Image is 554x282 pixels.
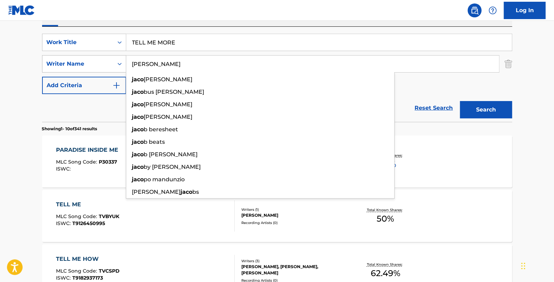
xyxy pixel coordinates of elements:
a: Reset Search [411,100,457,116]
div: Drag [521,256,525,276]
a: PARADISE INSIDE MEMLC Song Code:P30337ISWC:Writers (5)[PERSON_NAME], [GEOGRAPHIC_DATA], [PERSON_N... [42,135,512,188]
span: MLC Song Code : [56,159,99,165]
strong: jaco [132,89,144,95]
a: Public Search [468,3,482,17]
span: 62.49 % [371,267,400,280]
p: Total Known Shares: [367,262,404,267]
div: Recording Artists ( 0 ) [241,220,346,225]
span: MLC Song Code : [56,213,99,219]
span: MLC Song Code : [56,268,99,274]
strong: jaco [132,101,144,108]
div: Writer Name [47,60,109,68]
span: ISWC : [56,220,72,226]
span: ISWC : [56,275,72,281]
span: ISWC : [56,166,72,172]
div: TELL ME [56,200,119,209]
span: TVBYUK [99,213,119,219]
img: search [471,6,479,15]
span: T9182937173 [72,275,103,281]
span: [PERSON_NAME] [144,114,193,120]
strong: jaco [132,139,144,145]
div: Work Title [47,38,109,47]
iframe: Chat Widget [519,249,554,282]
span: T9126450995 [72,220,105,226]
div: TELL ME HOW [56,255,120,263]
a: TELL MEMLC Song Code:TVBYUKISWC:T9126450995Writers (1)[PERSON_NAME]Recording Artists (0)Total Kno... [42,190,512,242]
p: Total Known Shares: [367,207,404,213]
span: bs [193,189,199,195]
div: [PERSON_NAME] [241,212,346,218]
strong: jaco [132,176,144,183]
div: PARADISE INSIDE ME [56,146,122,154]
span: by [PERSON_NAME] [144,164,201,170]
span: P30337 [99,159,117,165]
div: Help [486,3,500,17]
img: 9d2ae6d4665cec9f34b9.svg [112,81,121,90]
span: b beats [144,139,165,145]
span: bus [PERSON_NAME] [144,89,204,95]
span: [PERSON_NAME] [144,76,193,83]
img: help [489,6,497,15]
span: b [PERSON_NAME] [144,151,198,158]
strong: jaco [132,164,144,170]
strong: jaco [132,126,144,133]
strong: jaco [181,189,193,195]
div: Writers ( 3 ) [241,258,346,264]
span: TVCSPD [99,268,120,274]
a: Log In [504,2,546,19]
button: Add Criteria [42,77,126,94]
strong: jaco [132,114,144,120]
p: Showing 1 - 10 of 341 results [42,126,97,132]
span: b beresheet [144,126,178,133]
strong: jaco [132,76,144,83]
span: 50 % [377,213,394,225]
span: [PERSON_NAME] [144,101,193,108]
button: Search [460,101,512,118]
img: MLC Logo [8,5,35,15]
form: Search Form [42,34,512,122]
span: po mandunzio [144,176,185,183]
span: [PERSON_NAME] [132,189,181,195]
img: Delete Criterion [505,55,512,73]
div: Writers ( 1 ) [241,207,346,212]
strong: jaco [132,151,144,158]
div: [PERSON_NAME], [PERSON_NAME], [PERSON_NAME] [241,264,346,276]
